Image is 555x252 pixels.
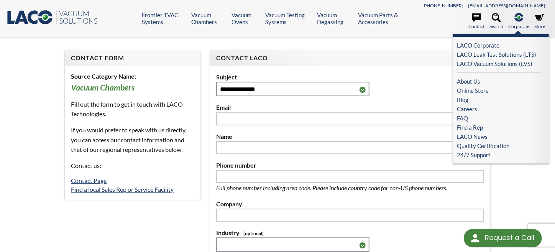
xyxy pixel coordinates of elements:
[534,13,545,30] a: Store
[457,77,541,86] a: About Us
[457,86,541,95] a: Online Store
[216,72,484,82] label: Subject
[468,3,545,8] a: [EMAIL_ADDRESS][DOMAIN_NAME]
[216,183,473,193] p: Full phone number including area code. Please include country code for non-US phone numbers.
[508,23,529,30] span: Corporate
[457,141,541,150] a: Quality Certification
[71,54,194,62] h4: Contact Form
[457,114,541,123] a: FAQ
[317,12,352,25] a: Vacuum Degassing
[457,104,541,114] a: Careers
[216,160,484,170] label: Phone number
[485,229,534,247] div: Request a Call
[468,13,484,30] a: Contact
[469,232,481,244] img: round button
[457,50,541,59] a: LACO Leak Test Solutions (LTS)
[216,199,484,209] label: Company
[216,54,484,62] h4: Contact LACO
[142,12,186,25] a: Frontier TVAC Systems
[71,82,194,93] h3: Vacuum Chambers
[71,125,194,155] p: If you would prefer to speak with us directly, you can access our contact information and that of...
[216,228,484,238] label: Industry
[457,95,541,104] a: Blog
[216,102,484,112] label: Email
[71,177,107,184] a: Contact Page
[216,132,484,142] label: Name
[191,12,226,25] a: Vacuum Chambers
[457,123,541,132] a: Find a Rep
[464,229,542,247] div: Request a Call
[265,12,311,25] a: Vacuum Testing Systems
[422,3,463,8] a: [PHONE_NUMBER]
[71,72,136,80] b: Source Category Name:
[358,12,411,25] a: Vacuum Parts & Accessories
[457,59,541,68] a: LACO Vacuum Solutions (LVS)
[489,13,503,30] a: Search
[457,41,541,50] a: LACO Corporate
[71,186,174,193] a: Find a local Sales Rep or Service Facility
[457,132,541,141] a: LACO News
[232,12,260,25] a: Vacuum Ovens
[71,161,194,171] p: Contact us:
[457,150,545,160] a: 24/7 Support
[71,99,194,119] p: Fill out the form to get in touch with LACO Technologies.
